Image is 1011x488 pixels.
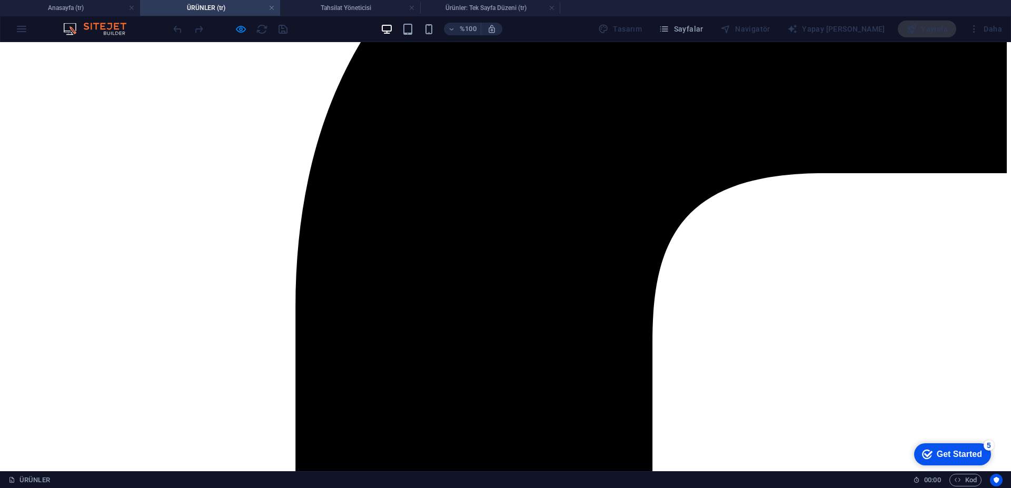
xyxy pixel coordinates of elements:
[321,4,371,12] font: Tahsilat Yöneticisi
[913,474,941,486] h6: Oturum süresi
[19,476,50,484] font: ÜRÜNLER
[594,21,646,37] div: Tasarım (Ctrl+Alt+Y)
[965,476,977,484] font: Kod
[924,476,931,484] font: 00
[990,474,1003,486] button: Kullanıcı merkezli
[61,23,140,35] img: Editör Logosu
[445,4,527,12] font: Ürünler: Tek Sayfa Düzeni (tr)
[674,25,703,33] font: Sayfalar
[8,5,85,27] div: Get Started 5 items remaining, 0% complete
[931,476,933,484] font: :
[48,4,84,12] font: Anasayfa (tr)
[31,12,76,21] div: Get Started
[949,474,982,486] button: Kod
[78,2,88,13] div: 5
[460,25,476,33] font: %100
[444,23,481,35] button: %100
[8,474,50,486] a: Seçimi iptal etmek için tıklayın. Sayfaları açmak için çift tıklayın.
[655,21,708,37] button: Sayfalar
[933,476,940,484] font: 00
[487,24,497,34] i: Yeniden boyutlandırma sırasında seçilen cihaza uyacak şekilde yakınlaştırma seviyesi otomatik ola...
[187,4,225,12] font: ÜRÜNLER (tr)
